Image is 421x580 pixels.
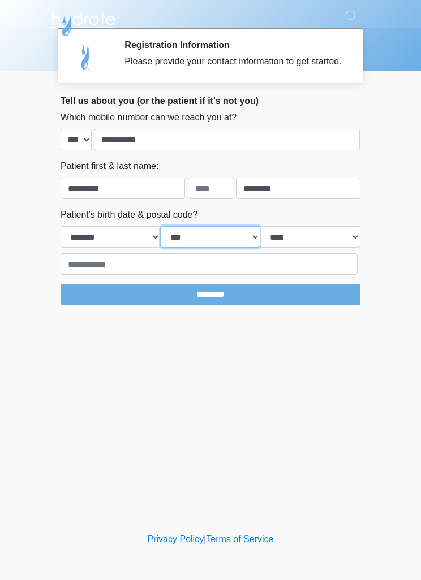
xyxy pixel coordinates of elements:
[124,55,343,68] div: Please provide your contact information to get started.
[61,159,158,173] label: Patient first & last name:
[49,8,117,37] img: Hydrate IV Bar - Scottsdale Logo
[61,96,360,106] h2: Tell us about you (or the patient if it's not you)
[204,534,206,544] a: |
[61,111,237,124] label: Which mobile number can we reach you at?
[206,534,273,544] a: Terms of Service
[69,40,103,73] img: Agent Avatar
[61,208,197,222] label: Patient's birth date & postal code?
[148,534,204,544] a: Privacy Policy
